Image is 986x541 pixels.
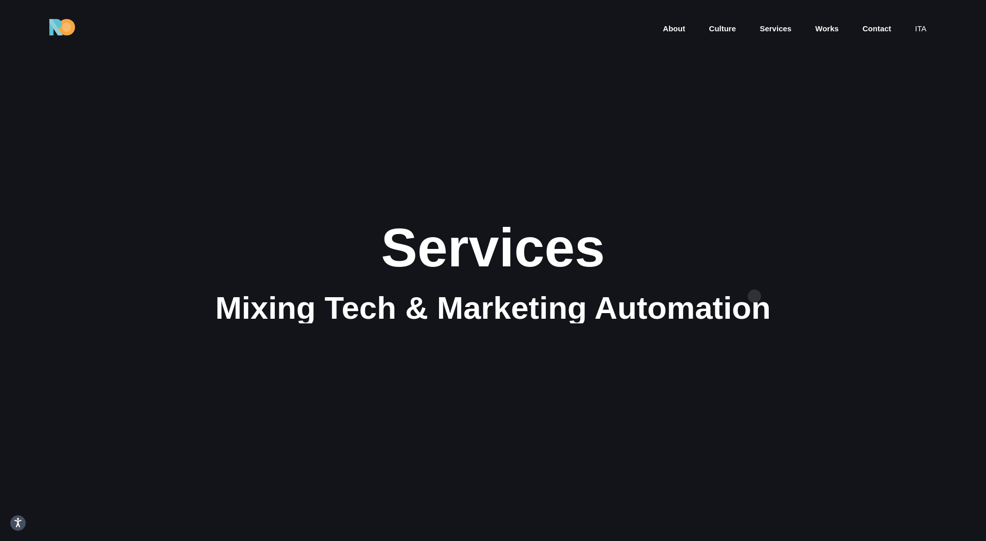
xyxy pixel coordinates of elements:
[862,23,893,35] a: Contact
[914,23,927,35] a: ita
[49,19,75,35] img: Ride On Agency
[814,23,840,35] a: Works
[152,218,834,278] div: Services
[152,292,834,324] div: Mixing Tech & Marketing Automation
[708,23,737,35] a: Culture
[759,23,792,35] a: Services
[662,23,686,35] a: About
